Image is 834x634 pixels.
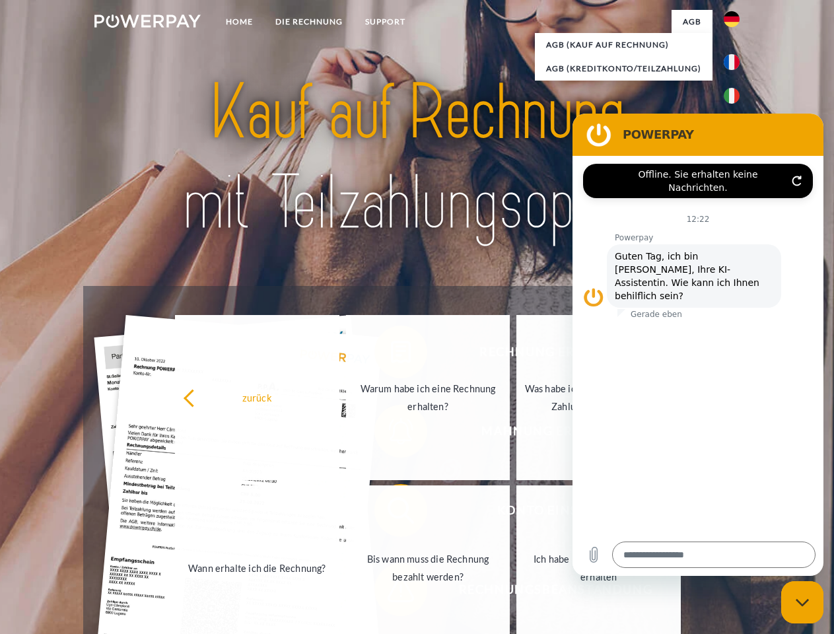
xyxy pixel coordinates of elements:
[354,380,503,415] div: Warum habe ich eine Rechnung erhalten?
[215,10,264,34] a: Home
[524,380,673,415] div: Was habe ich noch offen, ist meine Zahlung eingegangen?
[94,15,201,28] img: logo-powerpay-white.svg
[183,388,331,406] div: zurück
[535,33,712,57] a: AGB (Kauf auf Rechnung)
[126,63,708,253] img: title-powerpay_de.svg
[724,54,740,70] img: fr
[573,114,823,576] iframe: Messaging-Fenster
[781,581,823,623] iframe: Schaltfläche zum Öffnen des Messaging-Fensters; Konversation läuft
[516,315,681,480] a: Was habe ich noch offen, ist meine Zahlung eingegangen?
[672,10,712,34] a: agb
[354,10,417,34] a: SUPPORT
[724,11,740,27] img: de
[354,550,503,586] div: Bis wann muss die Rechnung bezahlt werden?
[724,88,740,104] img: it
[524,550,673,586] div: Ich habe nur eine Teillieferung erhalten
[183,559,331,577] div: Wann erhalte ich die Rechnung?
[535,57,712,81] a: AGB (Kreditkonto/Teilzahlung)
[264,10,354,34] a: DIE RECHNUNG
